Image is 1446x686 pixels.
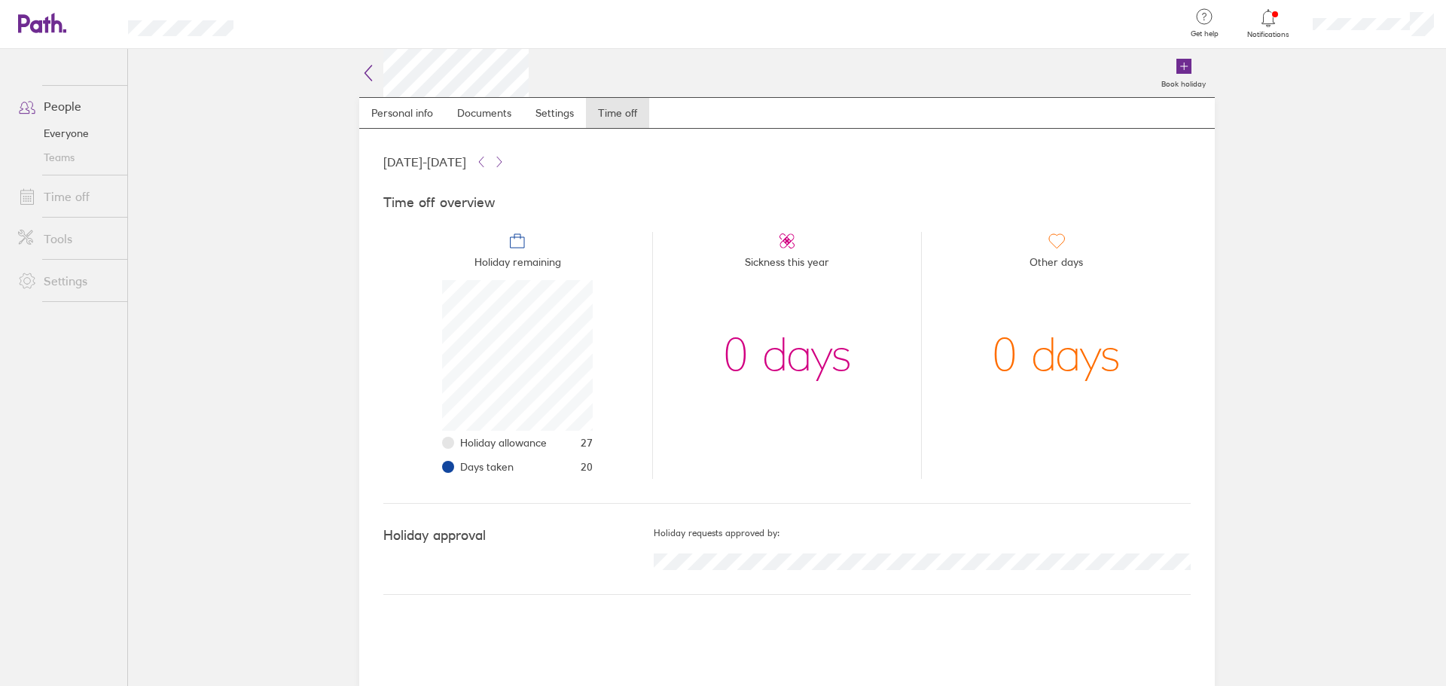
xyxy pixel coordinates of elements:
span: Sickness this year [745,250,829,280]
span: 27 [581,437,593,449]
label: Book holiday [1152,75,1215,89]
span: 20 [581,461,593,473]
a: Notifications [1244,8,1293,39]
a: Book holiday [1152,49,1215,97]
span: Holiday remaining [474,250,561,280]
a: Time off [6,181,127,212]
a: Documents [445,98,523,128]
a: Tools [6,224,127,254]
a: Settings [6,266,127,296]
a: Personal info [359,98,445,128]
span: Other days [1030,250,1083,280]
a: Everyone [6,121,127,145]
a: Settings [523,98,586,128]
span: Holiday allowance [460,437,547,449]
span: [DATE] - [DATE] [383,155,466,169]
a: People [6,91,127,121]
span: Notifications [1244,30,1293,39]
h5: Holiday requests approved by: [654,528,1191,538]
div: 0 days [992,280,1121,431]
h4: Holiday approval [383,528,654,544]
span: Days taken [460,461,514,473]
div: 0 days [723,280,852,431]
span: Get help [1180,29,1229,38]
h4: Time off overview [383,195,1191,211]
a: Time off [586,98,649,128]
a: Teams [6,145,127,169]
